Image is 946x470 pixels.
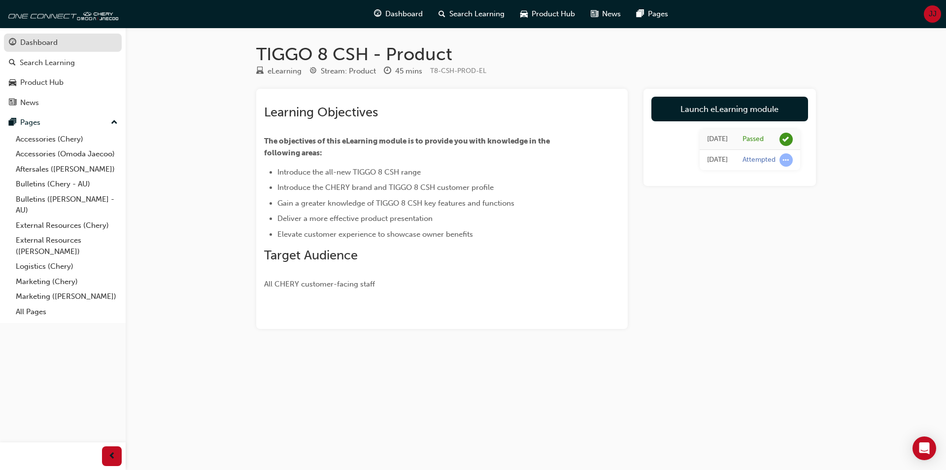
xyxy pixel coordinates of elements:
[431,4,512,24] a: search-iconSearch Learning
[264,280,375,289] span: All CHERY customer-facing staff
[277,230,473,239] span: Elevate customer experience to showcase owner benefits
[108,450,116,463] span: prev-icon
[12,233,122,259] a: External Resources ([PERSON_NAME])
[12,132,122,147] a: Accessories (Chery)
[366,4,431,24] a: guage-iconDashboard
[264,105,378,120] span: Learning Objectives
[629,4,676,24] a: pages-iconPages
[20,117,40,128] div: Pages
[277,199,514,208] span: Gain a greater knowledge of TIGGO 8 CSH key features and functions
[111,116,118,129] span: up-icon
[12,289,122,304] a: Marketing ([PERSON_NAME])
[268,66,302,77] div: eLearning
[20,37,58,48] div: Dashboard
[256,65,302,77] div: Type
[12,259,122,274] a: Logistics (Chery)
[9,78,16,87] span: car-icon
[264,137,551,157] span: The objectives of this eLearning module is to provide you with knowledge in the following areas:
[9,99,16,108] span: news-icon
[449,8,505,20] span: Search Learning
[309,65,376,77] div: Stream
[591,8,598,20] span: news-icon
[384,65,422,77] div: Duration
[637,8,644,20] span: pages-icon
[12,192,122,218] a: Bulletins ([PERSON_NAME] - AU)
[385,8,423,20] span: Dashboard
[651,97,808,121] a: Launch eLearning module
[779,153,793,167] span: learningRecordVerb_ATTEMPT-icon
[277,168,421,177] span: Introduce the all-new TIGGO 8 CSH range
[707,154,728,166] div: Tue Aug 05 2025 09:16:52 GMT+0800 (Australian Western Standard Time)
[4,94,122,112] a: News
[520,8,528,20] span: car-icon
[12,162,122,177] a: Aftersales ([PERSON_NAME])
[277,214,433,223] span: Deliver a more effective product presentation
[4,34,122,52] a: Dashboard
[374,8,381,20] span: guage-icon
[4,32,122,113] button: DashboardSearch LearningProduct HubNews
[277,183,494,192] span: Introduce the CHERY brand and TIGGO 8 CSH customer profile
[583,4,629,24] a: news-iconNews
[4,73,122,92] a: Product Hub
[384,67,391,76] span: clock-icon
[12,304,122,320] a: All Pages
[12,177,122,192] a: Bulletins (Chery - AU)
[602,8,621,20] span: News
[20,77,64,88] div: Product Hub
[430,67,486,75] span: Learning resource code
[924,5,941,23] button: JJ
[12,146,122,162] a: Accessories (Omoda Jaecoo)
[9,38,16,47] span: guage-icon
[264,248,358,263] span: Target Audience
[4,54,122,72] a: Search Learning
[743,155,776,165] div: Attempted
[912,436,936,460] div: Open Intercom Messenger
[707,134,728,145] div: Tue Aug 05 2025 10:14:54 GMT+0800 (Australian Western Standard Time)
[256,67,264,76] span: learningResourceType_ELEARNING-icon
[12,218,122,233] a: External Resources (Chery)
[4,113,122,132] button: Pages
[743,135,764,144] div: Passed
[648,8,668,20] span: Pages
[5,4,118,24] img: oneconnect
[9,59,16,68] span: search-icon
[929,8,937,20] span: JJ
[12,274,122,289] a: Marketing (Chery)
[779,133,793,146] span: learningRecordVerb_PASS-icon
[439,8,445,20] span: search-icon
[532,8,575,20] span: Product Hub
[395,66,422,77] div: 45 mins
[512,4,583,24] a: car-iconProduct Hub
[9,118,16,127] span: pages-icon
[20,57,75,69] div: Search Learning
[321,66,376,77] div: Stream: Product
[309,67,317,76] span: target-icon
[256,43,816,65] h1: TIGGO 8 CSH - Product
[20,97,39,108] div: News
